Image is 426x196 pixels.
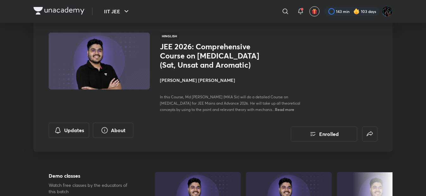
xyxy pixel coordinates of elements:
button: false [362,126,377,142]
button: Updates [49,123,89,138]
h4: [PERSON_NAME] [PERSON_NAME] [160,77,301,83]
button: avatar [309,6,319,16]
img: Company Logo [33,7,84,15]
p: Watch free classes by the educators of this batch [49,182,135,195]
button: Enrolled [291,126,357,142]
img: Thumbnail [48,32,151,90]
h1: JEE 2026: Comprehensive Course on [MEDICAL_DATA] (Sat, Unsat and Aromatic) [160,42,263,69]
a: Company Logo [33,7,84,16]
button: About [93,123,133,138]
h5: Demo classes [49,172,135,180]
img: Umang Raj [382,6,393,17]
span: Hinglish [160,33,179,40]
button: IIT JEE [100,5,134,18]
span: Read more [275,107,294,112]
span: In this Course, Md [PERSON_NAME] (MKA Sir) will do a detailed Course on [MEDICAL_DATA] for JEE Ma... [160,95,300,112]
img: streak [353,8,360,15]
img: avatar [312,9,317,14]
